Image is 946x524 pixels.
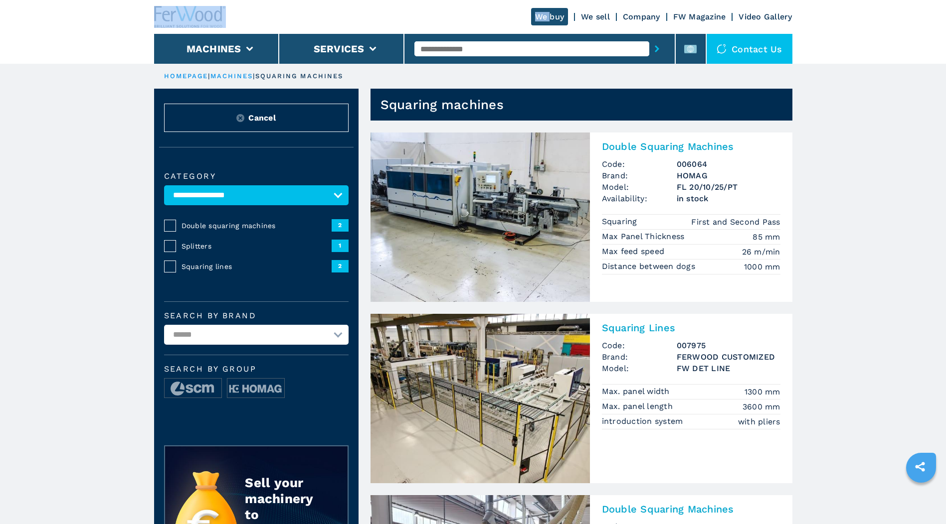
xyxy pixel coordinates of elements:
a: Double Squaring Machines HOMAG FL 20/10/25/PTDouble Squaring MachinesCode:006064Brand:HOMAGModel:... [371,132,792,302]
span: Splitters [182,241,332,251]
h3: FL 20/10/25/PT [677,181,780,193]
h3: FW DET LINE [677,363,780,374]
em: First and Second Pass [691,216,780,228]
span: Brand: [602,351,677,363]
img: Contact us [717,44,727,54]
label: Category [164,172,349,180]
h3: 006064 [677,158,780,170]
h2: Double Squaring Machines [602,503,780,515]
div: Contact us [707,34,792,64]
span: Cancel [248,112,276,124]
span: Brand: [602,170,677,181]
label: Search by brand [164,312,349,320]
h3: 007975 [677,340,780,351]
button: ResetCancel [164,104,349,132]
img: Double Squaring Machines HOMAG FL 20/10/25/PT [371,132,590,302]
span: | [253,72,255,80]
span: Squaring lines [182,262,332,271]
button: submit-button [649,37,665,60]
span: 2 [332,219,349,231]
img: image [227,379,284,398]
button: Machines [187,43,241,55]
p: Distance between dogs [602,261,698,272]
h3: HOMAG [677,170,780,181]
span: Model: [602,363,677,374]
a: FW Magazine [673,12,726,21]
a: HOMEPAGE [164,72,208,80]
span: Code: [602,340,677,351]
em: 26 m/min [742,246,780,258]
span: Model: [602,181,677,193]
a: Squaring Lines FERWOOD CUSTOMIZED FW DET LINESquaring LinesCode:007975Brand:FERWOOD CUSTOMIZEDMod... [371,314,792,483]
h2: Double Squaring Machines [602,140,780,152]
img: Ferwood [154,6,226,28]
img: Reset [236,114,244,122]
img: Squaring Lines FERWOOD CUSTOMIZED FW DET LINE [371,314,590,483]
a: Company [623,12,660,21]
p: introduction system [602,416,686,427]
p: Squaring [602,216,640,227]
span: | [208,72,210,80]
a: sharethis [908,454,933,479]
a: Video Gallery [739,12,792,21]
span: Code: [602,158,677,170]
h1: Squaring machines [380,97,504,113]
p: Max Panel Thickness [602,231,687,242]
span: Double squaring machines [182,221,332,231]
p: squaring machines [255,72,344,81]
a: We buy [531,8,568,25]
span: 1 [332,240,349,252]
h2: Squaring Lines [602,322,780,334]
a: We sell [581,12,610,21]
em: 1000 mm [744,261,780,272]
iframe: Chat [904,479,939,517]
span: Availability: [602,193,677,204]
p: Max. panel width [602,386,672,397]
em: with pliers [738,416,780,427]
a: machines [210,72,253,80]
span: Search by group [164,365,349,373]
h3: FERWOOD CUSTOMIZED [677,351,780,363]
em: 3600 mm [743,401,780,412]
span: in stock [677,193,780,204]
p: Max feed speed [602,246,667,257]
button: Services [314,43,365,55]
em: 1300 mm [745,386,780,397]
p: Max. panel length [602,401,676,412]
img: image [165,379,221,398]
em: 85 mm [753,231,780,243]
span: 2 [332,260,349,272]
